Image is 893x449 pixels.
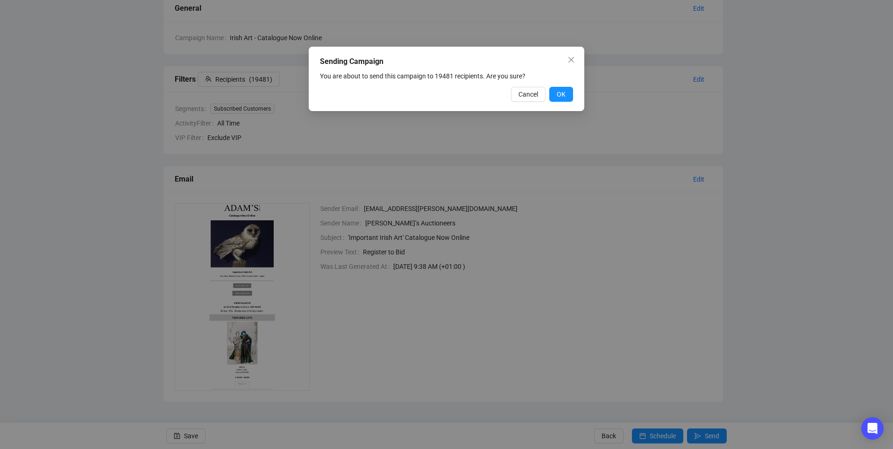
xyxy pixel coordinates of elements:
div: Open Intercom Messenger [861,417,884,440]
div: You are about to send this campaign to 19481 recipients. Are you sure? [320,71,573,81]
button: OK [549,87,573,102]
span: close [567,56,575,63]
span: Cancel [518,89,538,99]
button: Cancel [511,87,546,102]
button: Close [564,52,579,67]
span: OK [557,89,566,99]
div: Sending Campaign [320,56,573,67]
